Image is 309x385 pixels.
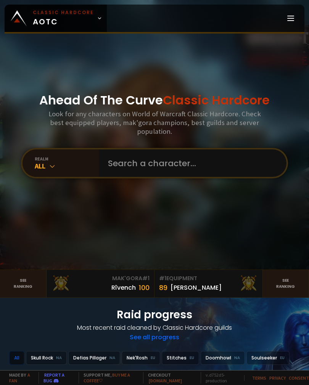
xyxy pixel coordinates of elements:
[84,372,130,383] a: Buy me a coffee
[190,355,194,361] small: EU
[51,274,150,282] div: Mak'Gora
[79,372,139,383] span: Support me,
[47,109,263,136] h3: Look for any characters on World of Warcraft Classic Hardcore. Check best equipped players, mak'g...
[280,355,285,361] small: EU
[289,375,309,381] a: Consent
[9,307,300,323] h1: Raid progress
[68,351,120,365] div: Defias Pillager
[5,372,34,383] span: Made by
[122,351,160,365] div: Nek'Rosh
[162,351,199,365] div: Stitches
[139,282,150,293] div: 100
[234,355,240,361] small: NA
[130,333,179,342] a: See all progress
[56,355,62,361] small: NA
[33,9,94,16] small: Classic Hardcore
[201,372,240,383] span: v. d752d5 - production
[252,375,266,381] a: Terms
[43,372,64,383] a: Report a bug
[154,270,263,297] a: #1Equipment89[PERSON_NAME]
[159,282,167,293] div: 89
[151,355,155,361] small: EU
[142,274,150,282] span: # 1
[149,378,182,383] a: [DOMAIN_NAME]
[269,375,286,381] a: Privacy
[9,351,24,365] div: All
[201,351,245,365] div: Doomhowl
[246,351,290,365] div: Soulseeker
[171,283,222,292] div: [PERSON_NAME]
[109,355,115,361] small: NA
[35,156,99,162] div: realm
[5,5,107,32] a: Classic HardcoreAOTC
[163,91,270,109] span: Classic Hardcore
[33,9,94,27] span: AOTC
[35,162,99,170] div: All
[47,270,155,297] a: Mak'Gora#1Rîvench100
[103,149,277,177] input: Search a character...
[143,372,196,383] span: Checkout
[159,274,166,282] span: # 1
[111,283,136,292] div: Rîvench
[26,351,67,365] div: Skull Rock
[39,91,270,109] h1: Ahead Of The Curve
[9,372,30,383] a: a fan
[9,323,300,332] h4: Most recent raid cleaned by Classic Hardcore guilds
[159,274,258,282] div: Equipment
